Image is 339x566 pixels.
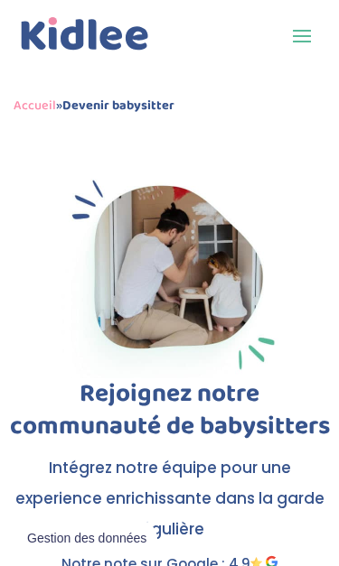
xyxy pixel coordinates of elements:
[14,95,56,116] a: Accueil
[14,95,174,116] span: »
[15,457,325,540] span: Intégrez notre équipe pour une experience enrichissante dans la garde régulière
[61,172,278,378] img: Babysitter
[62,95,174,116] strong: Devenir babysitter
[27,531,146,547] span: Gestion des données
[16,520,157,558] button: Gestion des données
[10,374,330,447] span: Rejoignez notre communauté de babysitters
